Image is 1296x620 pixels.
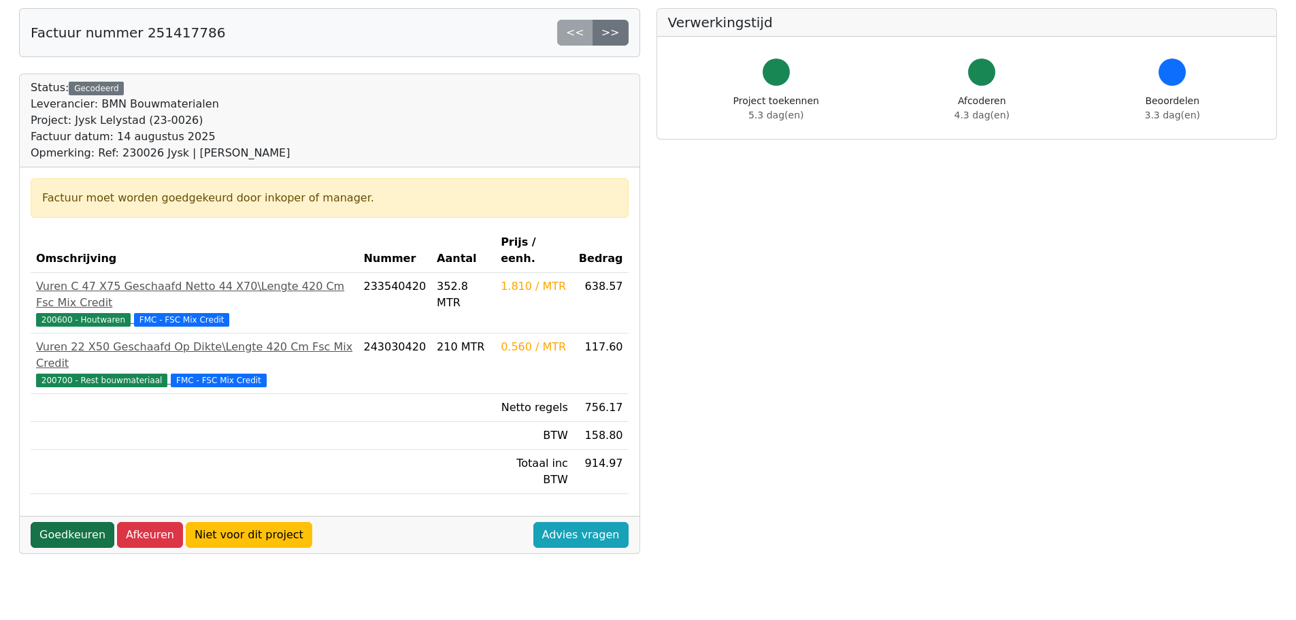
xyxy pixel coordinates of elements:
th: Bedrag [574,229,629,273]
td: 233540420 [358,273,431,333]
a: Vuren 22 X50 Geschaafd Op Dikte\Lengte 420 Cm Fsc Mix Credit200700 - Rest bouwmateriaal FMC - FSC... [36,339,352,388]
a: Niet voor dit project [186,522,312,548]
div: Factuur moet worden goedgekeurd door inkoper of manager. [42,190,617,206]
td: BTW [495,422,574,450]
a: Afkeuren [117,522,183,548]
h5: Factuur nummer 251417786 [31,25,225,41]
td: 243030420 [358,333,431,394]
div: 1.810 / MTR [501,278,568,295]
a: Advies vragen [533,522,629,548]
div: Vuren 22 X50 Geschaafd Op Dikte\Lengte 420 Cm Fsc Mix Credit [36,339,352,372]
div: Factuur datum: 14 augustus 2025 [31,129,290,145]
a: Goedkeuren [31,522,114,548]
td: 756.17 [574,394,629,422]
div: Afcoderen [954,94,1010,123]
td: 914.97 [574,450,629,494]
span: 200600 - Houtwaren [36,313,131,327]
span: 5.3 dag(en) [748,110,803,120]
th: Aantal [431,229,495,273]
div: Beoordelen [1145,94,1200,123]
div: 210 MTR [437,339,490,355]
div: Status: [31,80,290,161]
th: Nummer [358,229,431,273]
th: Prijs / eenh. [495,229,574,273]
div: Leverancier: BMN Bouwmaterialen [31,96,290,112]
span: 200700 - Rest bouwmateriaal [36,374,167,387]
span: 4.3 dag(en) [954,110,1010,120]
h5: Verwerkingstijd [668,14,1266,31]
div: Gecodeerd [69,82,124,95]
div: 352.8 MTR [437,278,490,311]
div: 0.560 / MTR [501,339,568,355]
td: Totaal inc BTW [495,450,574,494]
th: Omschrijving [31,229,358,273]
td: 638.57 [574,273,629,333]
td: Netto regels [495,394,574,422]
div: Vuren C 47 X75 Geschaafd Netto 44 X70\Lengte 420 Cm Fsc Mix Credit [36,278,352,311]
div: Project toekennen [733,94,819,123]
a: Vuren C 47 X75 Geschaafd Netto 44 X70\Lengte 420 Cm Fsc Mix Credit200600 - Houtwaren FMC - FSC Mi... [36,278,352,327]
span: FMC - FSC Mix Credit [134,313,229,327]
span: FMC - FSC Mix Credit [171,374,266,387]
td: 158.80 [574,422,629,450]
span: 3.3 dag(en) [1145,110,1200,120]
div: Project: Jysk Lelystad (23-0026) [31,112,290,129]
div: Opmerking: Ref: 230026 Jysk | [PERSON_NAME] [31,145,290,161]
td: 117.60 [574,333,629,394]
a: >> [593,20,629,46]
